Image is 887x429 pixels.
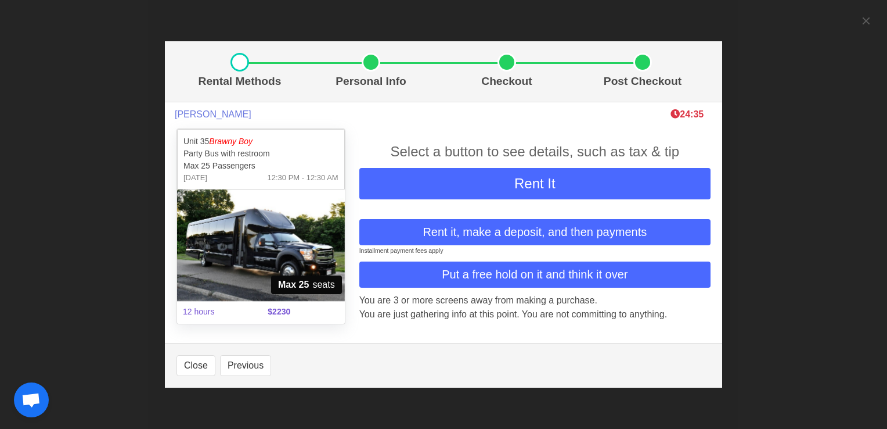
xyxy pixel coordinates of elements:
p: Unit 35 [183,135,338,148]
p: You are just gathering info at this point. You are not committing to anything. [359,308,711,321]
span: The clock is ticking ⁠— this timer shows how long we'll hold this limo during checkout. If time r... [670,109,704,119]
strong: Max 25 [278,278,309,292]
small: Installment payment fees apply [359,247,443,254]
span: Rent it, make a deposit, and then payments [423,223,647,241]
span: Put a free hold on it and think it over [442,266,628,283]
div: Select a button to see details, such as tax & tip [359,141,711,162]
p: Party Bus with restroom [183,148,338,160]
em: Brawny Boy [209,137,253,146]
b: 24:35 [670,109,704,119]
p: Post Checkout [579,73,706,90]
button: Put a free hold on it and think it over [359,262,711,288]
button: Rent It [359,168,711,199]
p: Rental Methods [181,73,298,90]
span: 12:30 PM - 12:30 AM [268,172,338,184]
img: 35%2001.jpg [177,190,345,301]
p: Checkout [443,73,570,90]
button: Rent it, make a deposit, and then payments [359,219,711,245]
p: You are 3 or more screens away from making a purchase. [359,294,711,308]
span: seats [271,276,342,294]
p: Personal Info [308,73,434,90]
div: Open chat [14,382,49,417]
span: [DATE] [183,172,207,184]
span: 12 hours [176,299,261,325]
span: [PERSON_NAME] [175,109,251,120]
button: Close [176,355,215,376]
span: Rent It [514,176,556,191]
button: Previous [220,355,271,376]
p: Max 25 Passengers [183,160,338,172]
